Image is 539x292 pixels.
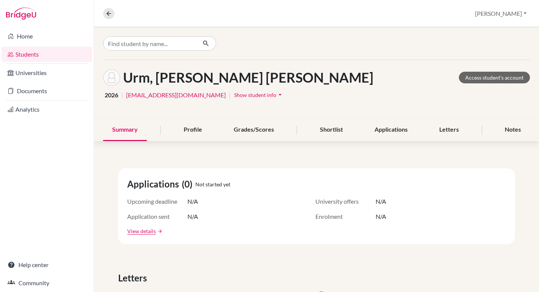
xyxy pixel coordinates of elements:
[376,197,386,206] span: N/A
[311,119,352,141] div: Shortlist
[126,91,226,100] a: [EMAIL_ADDRESS][DOMAIN_NAME]
[2,275,92,290] a: Community
[127,227,156,235] a: View details
[2,65,92,80] a: Universities
[229,91,231,100] span: |
[2,47,92,62] a: Students
[103,36,196,51] input: Find student by name...
[2,257,92,272] a: Help center
[430,119,468,141] div: Letters
[315,212,376,221] span: Enrolment
[496,119,530,141] div: Notes
[459,72,530,83] a: Access student's account
[105,91,118,100] span: 2026
[182,177,195,191] span: (0)
[121,91,123,100] span: |
[2,83,92,98] a: Documents
[2,29,92,44] a: Home
[6,8,36,20] img: Bridge-U
[103,119,147,141] div: Summary
[118,271,150,285] span: Letters
[127,177,182,191] span: Applications
[365,119,417,141] div: Applications
[156,229,163,234] a: arrow_forward
[234,92,276,98] span: Show student info
[187,212,198,221] span: N/A
[175,119,211,141] div: Profile
[2,102,92,117] a: Analytics
[195,180,230,188] span: Not started yet
[127,197,187,206] span: Upcoming deadline
[234,89,284,101] button: Show student infoarrow_drop_down
[187,197,198,206] span: N/A
[276,91,284,98] i: arrow_drop_down
[315,197,376,206] span: University offers
[127,212,187,221] span: Application sent
[225,119,283,141] div: Grades/Scores
[103,69,120,86] img: Mark Elvis Urm's avatar
[472,6,530,21] button: [PERSON_NAME]
[376,212,386,221] span: N/A
[123,69,373,86] h1: Urm, [PERSON_NAME] [PERSON_NAME]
